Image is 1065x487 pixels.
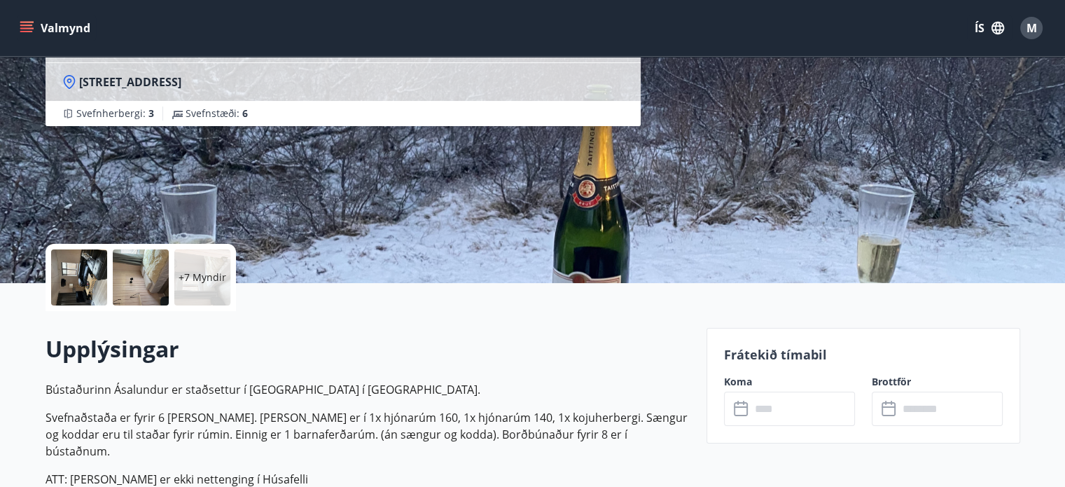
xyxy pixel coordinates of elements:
[967,15,1012,41] button: ÍS
[1015,11,1048,45] button: M
[179,270,226,284] p: +7 Myndir
[872,375,1003,389] label: Brottför
[724,375,855,389] label: Koma
[186,107,248,121] span: Svefnstæði :
[1026,20,1037,36] span: M
[79,74,181,90] span: [STREET_ADDRESS]
[242,107,248,120] span: 6
[17,15,96,41] button: menu
[46,409,690,460] p: Svefnaðstaða er fyrir 6 [PERSON_NAME]. [PERSON_NAME] er í 1x hjónarúm 160, 1x hjónarúm 140, 1x ko...
[76,107,154,121] span: Svefnherbergi :
[46,334,690,364] h2: Upplýsingar
[724,345,1003,364] p: Frátekið tímabil
[148,107,154,120] span: 3
[46,381,690,398] p: Bústaðurinn Ásalundur er staðsettur í [GEOGRAPHIC_DATA] í [GEOGRAPHIC_DATA].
